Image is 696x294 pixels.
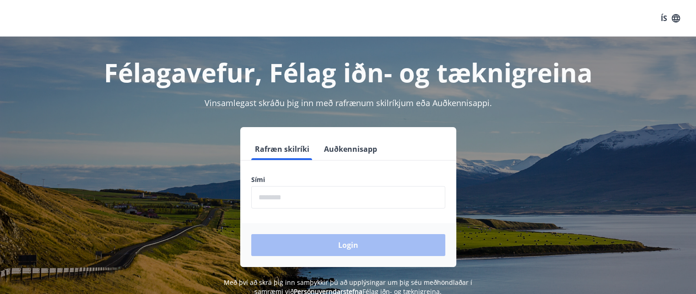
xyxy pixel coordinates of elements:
button: ÍS [656,10,685,27]
button: Auðkennisapp [320,138,381,160]
label: Sími [251,175,445,184]
h1: Félagavefur, Félag iðn- og tæknigreina [30,55,667,90]
button: Rafræn skilríki [251,138,313,160]
span: Vinsamlegast skráðu þig inn með rafrænum skilríkjum eða Auðkennisappi. [205,97,492,108]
